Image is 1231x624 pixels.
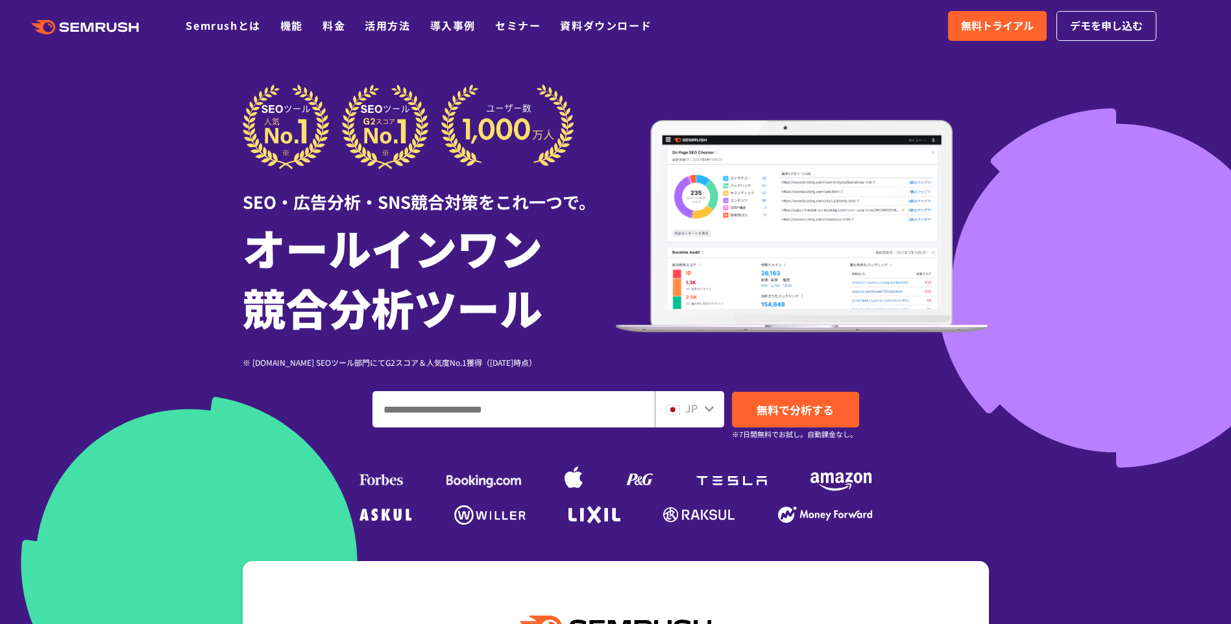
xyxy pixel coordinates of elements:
[1070,18,1143,34] span: デモを申し込む
[560,18,652,33] a: 資料ダウンロード
[948,11,1047,41] a: 無料トライアル
[243,356,616,368] div: ※ [DOMAIN_NAME] SEOツール部門にてG2スコア＆人気度No.1獲得（[DATE]時点）
[186,18,260,33] a: Semrushとは
[430,18,476,33] a: 導入事例
[323,18,345,33] a: 料金
[365,18,410,33] a: 活用方法
[243,169,616,214] div: SEO・広告分析・SNS競合対策をこれ一つで。
[243,217,616,337] h1: オールインワン 競合分析ツール
[961,18,1034,34] span: 無料トライアル
[732,392,859,427] a: 無料で分析する
[757,402,834,418] span: 無料で分析する
[685,400,698,416] span: JP
[280,18,303,33] a: 機能
[1056,11,1156,41] a: デモを申し込む
[495,18,541,33] a: セミナー
[732,428,857,440] small: ※7日間無料でお試し。自動課金なし。
[373,392,654,427] input: ドメイン、キーワードまたはURLを入力してください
